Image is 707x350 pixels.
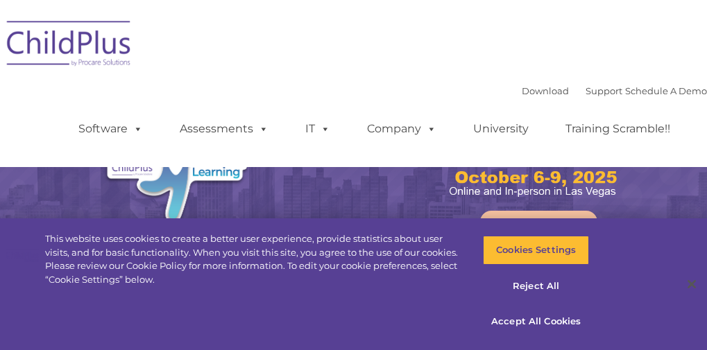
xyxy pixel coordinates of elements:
a: Training Scramble!! [552,115,684,143]
button: Cookies Settings [483,236,589,265]
div: This website uses cookies to create a better user experience, provide statistics about user visit... [45,232,462,286]
a: Download [522,85,569,96]
a: Software [65,115,157,143]
a: Company [353,115,450,143]
a: Learn More [480,211,597,242]
a: Schedule A Demo [625,85,707,96]
a: Support [586,85,622,96]
a: IT [291,115,344,143]
font: | [522,85,707,96]
button: Accept All Cookies [483,307,589,336]
a: Assessments [166,115,282,143]
button: Reject All [483,272,589,301]
a: University [459,115,543,143]
button: Close [676,269,707,299]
